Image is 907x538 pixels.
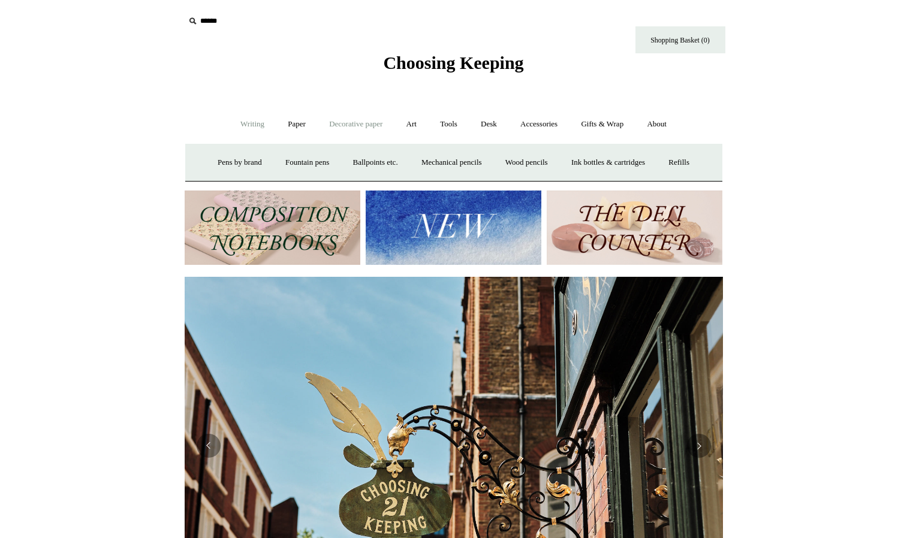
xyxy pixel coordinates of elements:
img: The Deli Counter [547,191,722,265]
a: Gifts & Wrap [570,108,634,140]
a: Accessories [510,108,568,140]
a: Shopping Basket (0) [635,26,725,53]
a: Desk [470,108,508,140]
a: Paper [277,108,317,140]
img: 202302 Composition ledgers.jpg__PID:69722ee6-fa44-49dd-a067-31375e5d54ec [185,191,360,265]
a: Art [396,108,427,140]
img: New.jpg__PID:f73bdf93-380a-4a35-bcfe-7823039498e1 [366,191,541,265]
a: Writing [230,108,275,140]
a: About [636,108,677,140]
a: Tools [429,108,468,140]
a: Mechanical pencils [411,147,493,179]
a: Pens by brand [207,147,273,179]
a: Refills [658,147,700,179]
a: Fountain pens [275,147,340,179]
span: Choosing Keeping [383,53,523,72]
a: Ballpoints etc. [342,147,409,179]
a: Choosing Keeping [383,62,523,71]
button: Next [687,434,711,458]
a: Decorative paper [318,108,393,140]
a: Ink bottles & cartridges [561,147,656,179]
a: Wood pencils [495,147,559,179]
button: Previous [197,434,221,458]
